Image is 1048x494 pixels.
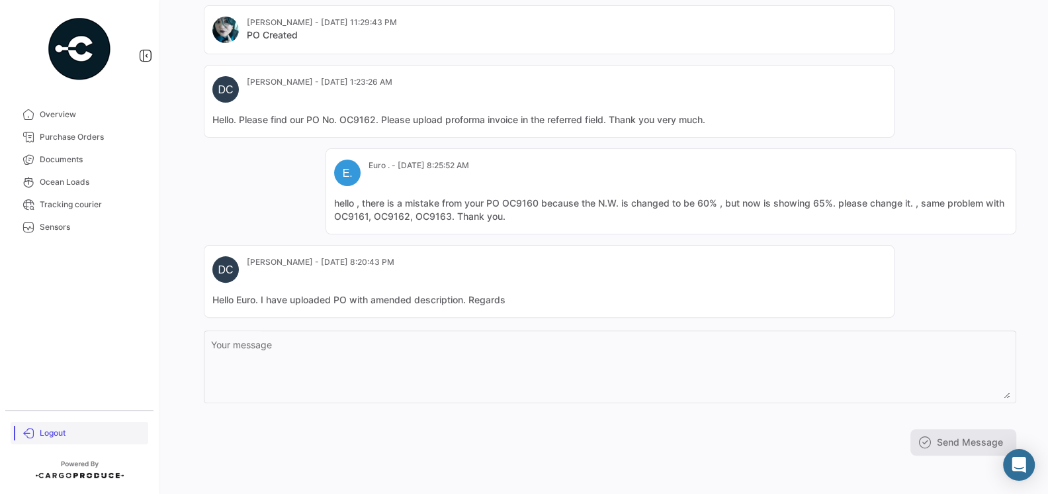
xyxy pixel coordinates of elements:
[11,193,148,216] a: Tracking courier
[247,76,392,88] mat-card-subtitle: [PERSON_NAME] - [DATE] 1:23:26 AM
[11,126,148,148] a: Purchase Orders
[11,171,148,193] a: Ocean Loads
[212,17,239,43] img: IMG_20220614_122528.jpg
[11,148,148,171] a: Documents
[212,113,886,126] mat-card-content: Hello. Please find our PO No. OC9162. Please upload proforma invoice in the referred field. Thank...
[334,197,1008,223] mat-card-content: hello , there is a mistake from your PO OC9160 because the N.W. is changed to be 60% , but now is...
[212,256,239,283] div: DC
[40,131,143,143] span: Purchase Orders
[369,160,469,172] mat-card-subtitle: Euro . - [DATE] 8:25:52 AM
[11,216,148,238] a: Sensors
[40,199,143,211] span: Tracking courier
[46,16,112,82] img: powered-by.png
[247,17,397,28] mat-card-subtitle: [PERSON_NAME] - [DATE] 11:29:43 PM
[212,293,886,307] mat-card-content: Hello Euro. I have uploaded PO with amended description. Regards
[1003,449,1035,481] div: Abrir Intercom Messenger
[247,28,397,42] mat-card-title: PO Created
[40,176,143,188] span: Ocean Loads
[247,256,394,268] mat-card-subtitle: [PERSON_NAME] - [DATE] 8:20:43 PM
[11,103,148,126] a: Overview
[334,160,361,186] div: E.
[40,427,143,439] span: Logout
[212,76,239,103] div: DC
[40,221,143,233] span: Sensors
[40,154,143,166] span: Documents
[40,109,143,121] span: Overview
